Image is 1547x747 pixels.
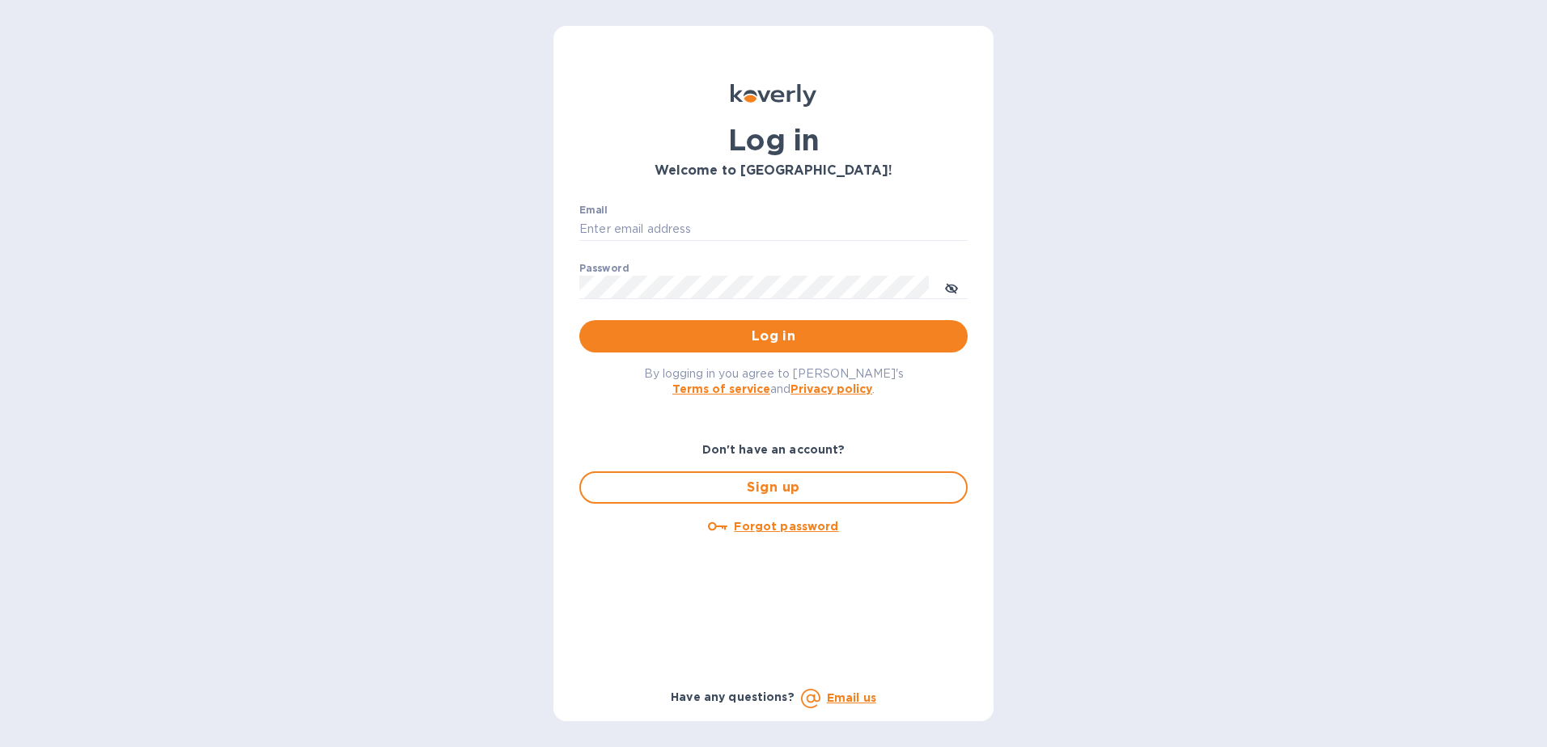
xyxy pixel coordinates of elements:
[579,217,968,242] input: Enter email address
[702,443,846,456] b: Don't have an account?
[579,205,608,215] label: Email
[935,271,968,303] button: toggle password visibility
[790,382,872,395] a: Privacy policy
[731,84,816,107] img: Koverly
[579,471,968,504] button: Sign up
[827,691,876,704] a: Email us
[579,320,968,352] button: Log in
[592,327,955,346] span: Log in
[644,367,904,395] span: By logging in you agree to [PERSON_NAME]'s and .
[672,382,770,395] a: Terms of service
[734,520,838,533] u: Forgot password
[671,690,795,703] b: Have any questions?
[579,264,629,273] label: Password
[579,123,968,157] h1: Log in
[594,478,953,497] span: Sign up
[579,163,968,179] h3: Welcome to [GEOGRAPHIC_DATA]!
